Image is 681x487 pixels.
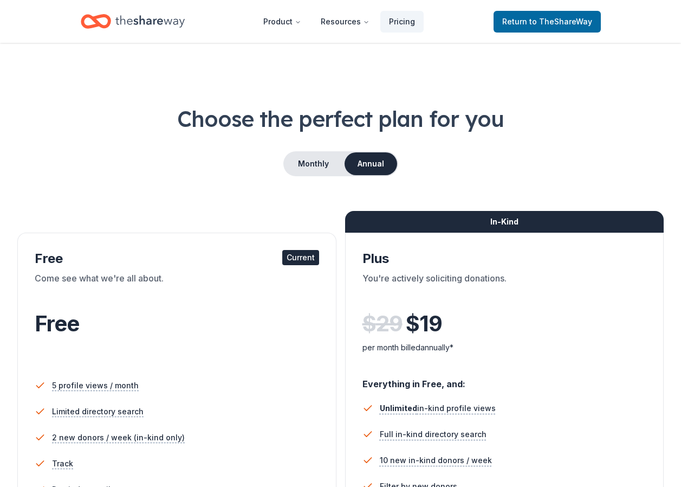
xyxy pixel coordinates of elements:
div: You're actively soliciting donations. [362,272,647,302]
div: Everything in Free, and: [362,368,647,391]
button: Product [255,11,310,33]
button: Resources [312,11,378,33]
div: Come see what we're all about. [35,272,319,302]
nav: Main [255,9,424,34]
div: Current [282,250,319,265]
span: Return [502,15,592,28]
div: Free [35,250,319,267]
span: 10 new in-kind donors / week [380,454,492,467]
span: to TheShareWay [529,17,592,26]
span: $ 19 [406,309,442,339]
a: Home [81,9,185,34]
button: Annual [345,152,397,175]
button: Monthly [284,152,342,175]
div: per month billed annually* [362,341,647,354]
span: Track [52,457,73,470]
a: Pricing [380,11,424,33]
span: 2 new donors / week (in-kind only) [52,431,185,444]
h1: Choose the perfect plan for you [17,104,664,134]
span: Unlimited [380,403,417,413]
span: in-kind profile views [380,403,496,413]
a: Returnto TheShareWay [494,11,601,33]
div: Plus [362,250,647,267]
span: Free [35,310,79,337]
span: Full in-kind directory search [380,428,487,441]
span: 5 profile views / month [52,379,139,392]
div: In-Kind [345,211,664,233]
span: Limited directory search [52,405,144,418]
